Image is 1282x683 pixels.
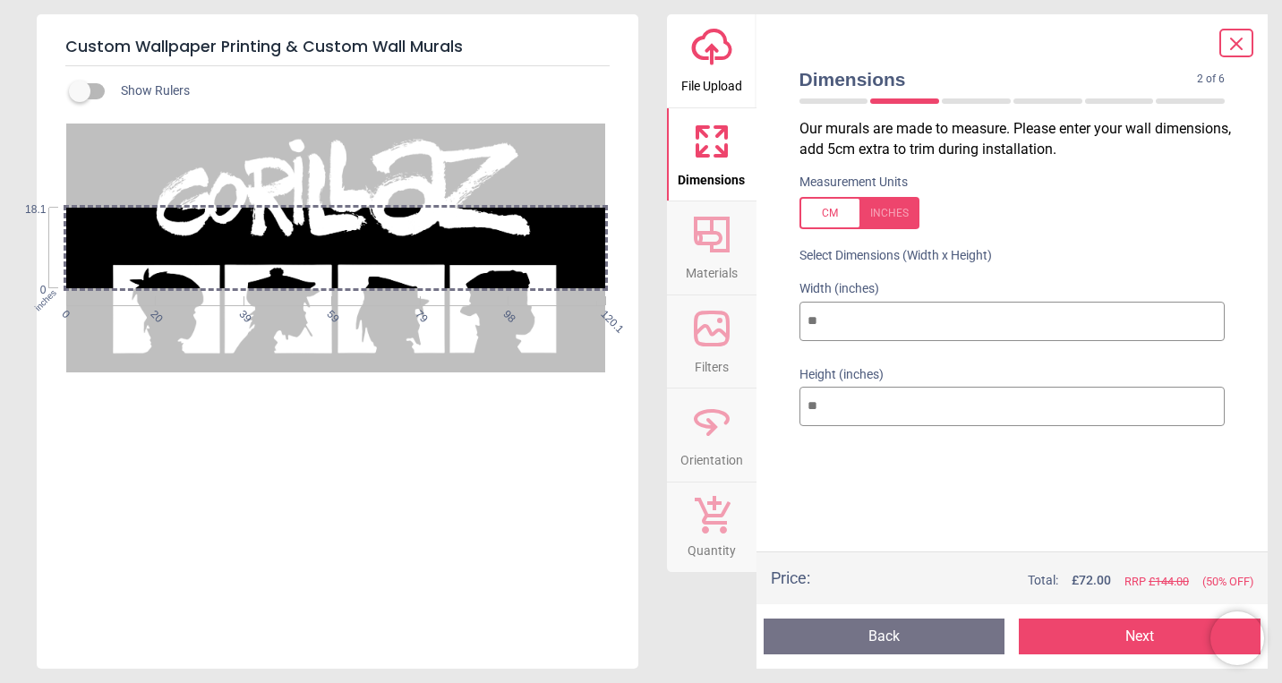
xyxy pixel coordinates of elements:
span: 72.00 [1079,573,1111,587]
p: Our murals are made to measure. Please enter your wall dimensions, add 5cm extra to trim during i... [799,119,1240,159]
span: Filters [695,350,729,377]
button: Dimensions [667,108,756,201]
span: 120.1 [597,307,609,319]
button: Orientation [667,388,756,482]
span: Orientation [680,443,743,470]
span: 59 [323,307,335,319]
span: 0 [12,283,46,298]
span: 18.1 [12,202,46,218]
span: £ 144.00 [1149,575,1189,588]
span: (50% OFF) [1202,574,1253,590]
button: Back [764,619,1005,654]
span: File Upload [681,69,742,96]
span: 2 of 6 [1197,72,1225,87]
button: Materials [667,201,756,295]
span: 98 [500,307,511,319]
span: 0 [59,307,71,319]
label: Select Dimensions (Width x Height) [785,247,992,265]
span: 79 [412,307,423,319]
label: Width (inches) [799,280,1226,298]
button: Quantity [667,482,756,572]
span: £ [1072,572,1111,590]
label: Height (inches) [799,366,1226,384]
span: RRP [1124,574,1189,590]
h5: Custom Wallpaper Printing & Custom Wall Murals [65,29,610,66]
div: Price : [771,567,810,589]
span: Dimensions [678,163,745,190]
label: Measurement Units [799,174,908,192]
button: File Upload [667,14,756,107]
div: Total: [837,572,1254,590]
span: Dimensions [799,66,1198,92]
button: Filters [667,295,756,388]
iframe: Brevo live chat [1210,611,1264,665]
span: inches [33,287,58,312]
button: Next [1019,619,1261,654]
span: 39 [235,307,247,319]
div: Show Rulers [80,81,638,102]
span: Materials [686,256,738,283]
span: 20 [147,307,158,319]
span: Quantity [688,534,736,560]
